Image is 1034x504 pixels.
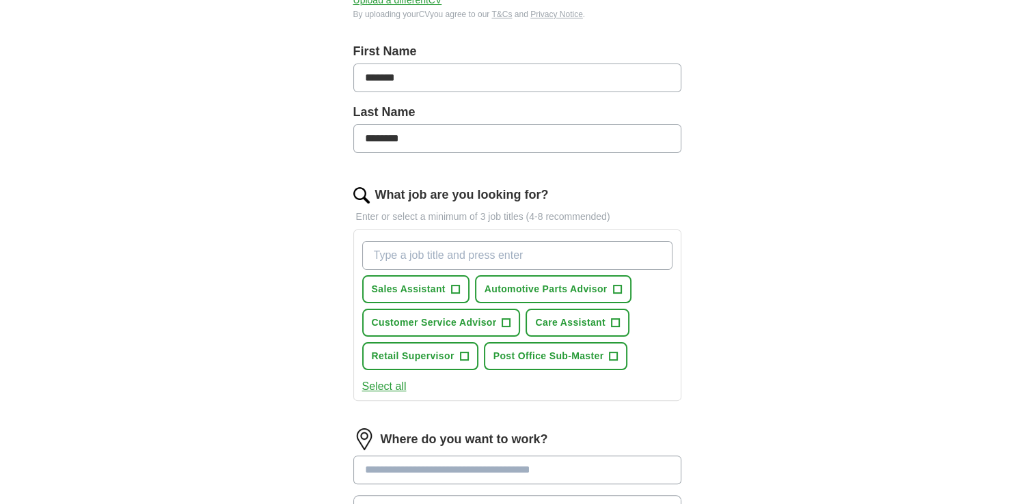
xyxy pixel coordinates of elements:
label: Where do you want to work? [381,430,548,449]
span: Customer Service Advisor [372,316,497,330]
button: Customer Service Advisor [362,309,521,337]
span: Retail Supervisor [372,349,454,363]
button: Retail Supervisor [362,342,478,370]
span: Care Assistant [535,316,605,330]
button: Sales Assistant [362,275,470,303]
label: Last Name [353,103,681,122]
p: Enter or select a minimum of 3 job titles (4-8 recommended) [353,210,681,224]
div: By uploading your CV you agree to our and . [353,8,681,20]
label: What job are you looking for? [375,186,549,204]
button: Post Office Sub-Master [484,342,628,370]
label: First Name [353,42,681,61]
img: search.png [353,187,370,204]
span: Post Office Sub-Master [493,349,604,363]
button: Automotive Parts Advisor [475,275,631,303]
a: T&Cs [491,10,512,19]
input: Type a job title and press enter [362,241,672,270]
span: Sales Assistant [372,282,446,296]
button: Select all [362,378,407,395]
img: location.png [353,428,375,450]
a: Privacy Notice [530,10,583,19]
span: Automotive Parts Advisor [485,282,608,296]
button: Care Assistant [526,309,629,337]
